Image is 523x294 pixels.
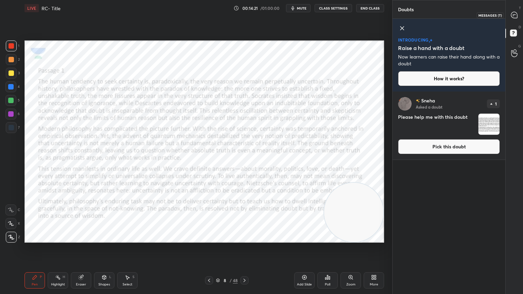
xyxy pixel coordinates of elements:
[233,277,238,283] div: 48
[5,81,20,92] div: 4
[5,205,20,215] div: C
[519,5,521,11] p: T
[429,41,430,43] img: small-star.76a44327.svg
[430,39,432,42] img: large-star.026637fe.svg
[518,44,521,49] p: G
[6,40,19,51] div: 1
[40,275,42,279] div: P
[76,283,86,286] div: Eraser
[416,99,420,103] img: no-rating-badge.077c3623.svg
[478,114,500,135] img: 1759234696WW2V84.jpeg
[286,4,311,12] button: mute
[398,97,412,111] img: 8f3196fabe974168b77d08ac03fc87a1.jpg
[98,283,110,286] div: Shapes
[495,102,497,106] p: 1
[132,275,134,279] div: S
[63,275,65,279] div: H
[5,95,20,106] div: 5
[398,53,500,67] p: Now learners can raise their hand along with a doubt
[5,218,20,229] div: X
[315,4,352,12] button: CLASS SETTINGS
[398,38,429,42] p: introducing
[109,275,111,279] div: L
[398,113,475,135] h4: Please help me with this doubt
[398,139,500,154] button: Pick this doubt
[297,6,306,11] span: mute
[398,44,464,52] h5: Raise a hand with a doubt
[123,283,132,286] div: Select
[477,12,504,18] div: Messages (T)
[32,283,38,286] div: Pen
[519,24,521,30] p: D
[51,283,65,286] div: Highlight
[6,232,20,243] div: Z
[6,54,20,65] div: 2
[370,283,378,286] div: More
[393,0,419,18] p: Doubts
[297,283,312,286] div: Add Slide
[25,4,39,12] div: LIVE
[229,278,232,282] div: /
[5,109,20,119] div: 6
[421,98,435,103] p: Sneha
[356,4,384,12] button: End Class
[346,283,355,286] div: Zoom
[221,278,228,282] div: 8
[325,283,330,286] div: Poll
[6,122,20,133] div: 7
[416,104,442,110] p: Asked a doubt
[6,68,20,79] div: 3
[42,5,61,12] h4: RC- Title
[393,92,505,294] div: grid
[398,71,500,86] button: How it works?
